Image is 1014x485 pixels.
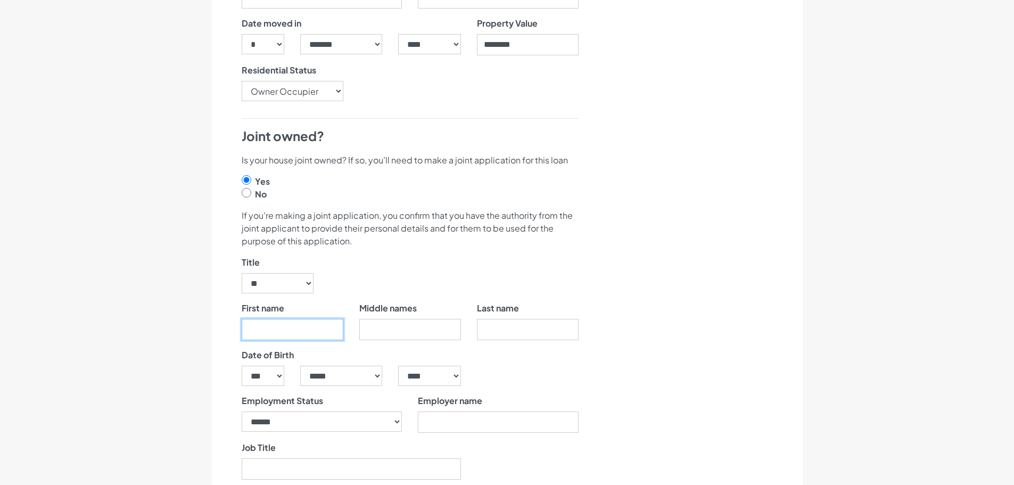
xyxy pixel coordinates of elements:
label: Title [242,256,260,269]
label: Residential Status [242,64,316,77]
label: Employer name [418,394,482,407]
label: Last name [477,302,519,315]
label: Property Value [477,17,538,30]
label: Middle names [359,302,417,315]
label: Employment Status [242,394,323,407]
label: No [255,188,267,201]
label: First name [242,302,284,315]
label: Date moved in [242,17,301,30]
label: Date of Birth [242,349,294,361]
p: Is your house joint owned? If so, you'll need to make a joint application for this loan [242,154,579,167]
label: Job Title [242,441,276,454]
h4: Joint owned? [242,127,579,145]
label: Yes [255,175,270,188]
p: If you're making a joint application, you confirm that you have the authority from the joint appl... [242,209,579,248]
